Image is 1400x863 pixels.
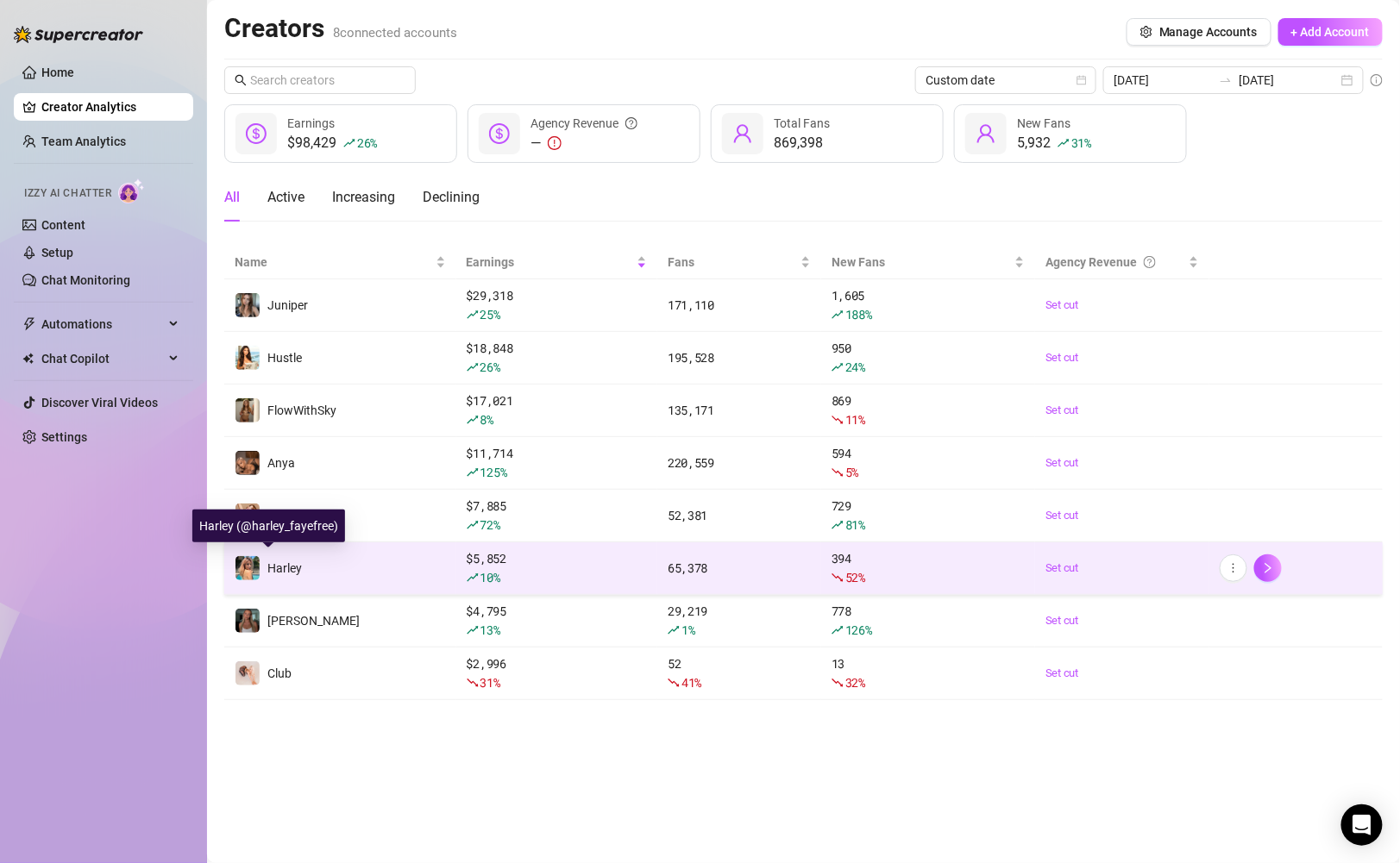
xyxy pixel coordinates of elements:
div: $ 4,795 [467,602,648,640]
span: rise [832,309,844,321]
span: 1 % [681,622,694,638]
span: fall [832,466,844,478]
div: 778 [832,602,1025,640]
span: Chat Copilot [41,345,164,372]
img: FlowWithSky [235,398,260,422]
div: Agency Revenue [1045,253,1184,272]
span: rise [467,572,479,584]
span: search [235,74,247,86]
a: Settings [41,430,87,444]
span: thunderbolt [22,317,36,331]
img: Meredith [235,609,260,633]
div: $98,429 [287,133,377,153]
span: question-circle [1144,253,1156,272]
span: rise [668,624,680,636]
span: rise [467,414,479,426]
span: + Add Account [1291,25,1370,39]
button: right [1254,554,1282,582]
img: Hustle [235,346,260,370]
span: fall [668,677,680,689]
div: 869,398 [774,133,830,153]
div: 5,932 [1017,133,1091,153]
div: 29,219 [668,602,811,640]
div: — [530,133,637,153]
th: Earnings [456,246,658,279]
img: Harley [235,556,260,580]
span: 10 % [480,569,500,585]
span: calendar [1077,75,1087,85]
img: Anya [235,451,260,475]
input: End date [1240,71,1338,90]
div: 394 [832,549,1025,587]
span: New Fans [1017,116,1070,130]
span: 125 % [480,464,507,480]
span: dollar-circle [489,123,510,144]
span: Custom date [926,67,1086,93]
img: Juniper [235,293,260,317]
span: fall [467,677,479,689]
span: Southern [267,509,317,522]
span: 26 % [357,134,377,151]
span: rise [467,466,479,478]
div: 195,528 [668,348,811,367]
span: rise [467,309,479,321]
th: New Fans [821,246,1035,279]
span: Izzy AI Chatter [24,185,111,202]
div: All [224,187,240,208]
img: Southern [235,503,260,528]
a: Set cut [1045,507,1198,524]
input: Start date [1114,71,1212,90]
span: 5 % [845,464,858,480]
a: Content [41,218,85,232]
span: 13 % [480,622,500,638]
div: 52,381 [668,506,811,525]
div: $ 17,021 [467,391,648,429]
div: $ 11,714 [467,444,648,482]
span: Earnings [287,116,335,130]
span: to [1219,73,1233,87]
span: 126 % [845,622,872,638]
h2: Creators [224,12,457,45]
div: 52 [668,654,811,692]
span: Fans [668,253,797,272]
span: question-circle [625,114,637,133]
span: Club [267,666,292,680]
span: 11 % [845,411,865,428]
span: 31 % [480,674,500,691]
span: 72 % [480,516,500,533]
div: $ 5,852 [467,549,648,587]
span: 25 % [480,306,500,322]
span: user [732,123,753,144]
span: 188 % [845,306,872,322]
div: $ 2,996 [467,654,648,692]
span: rise [832,519,844,531]
span: Automations [41,310,164,338]
span: 32 % [845,674,865,691]
span: Earnings [467,253,634,272]
a: Team Analytics [41,134,126,148]
span: swap-right [1219,73,1233,87]
span: rise [1058,137,1070,149]
span: rise [467,624,479,636]
img: Chat Copilot [22,353,34,365]
span: dollar-circle [246,123,267,144]
span: fall [832,414,844,426]
span: rise [832,361,844,373]
span: setting [1140,26,1152,38]
a: Chat Monitoring [41,273,130,287]
a: Setup [41,246,73,260]
span: 8 % [480,411,493,428]
div: $ 29,318 [467,286,648,324]
span: Manage Accounts [1159,25,1258,39]
span: user [976,123,996,144]
span: rise [343,137,355,149]
span: right [1262,562,1274,574]
div: 13 [832,654,1025,692]
span: 31 % [1071,134,1091,151]
div: 950 [832,339,1025,377]
span: rise [467,361,479,373]
a: Discover Viral Videos [41,396,158,410]
div: $ 7,885 [467,497,648,535]
div: 1,605 [832,286,1025,324]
